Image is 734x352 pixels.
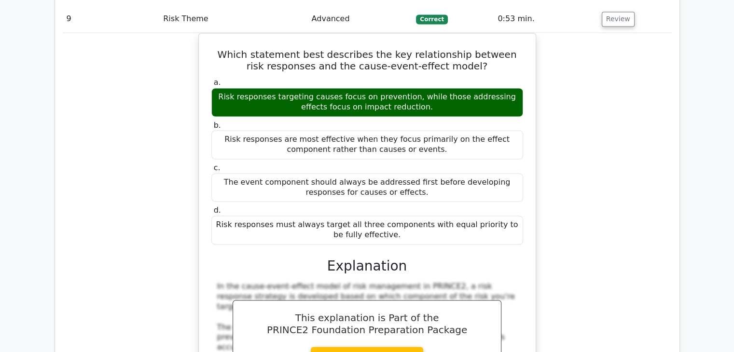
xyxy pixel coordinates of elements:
td: 0:53 min. [494,5,597,33]
div: The event component should always be addressed first before developing responses for causes or ef... [211,173,523,202]
td: Risk Theme [159,5,307,33]
span: Correct [416,14,447,24]
span: d. [214,205,221,215]
div: Risk responses must always target all three components with equal priority to be fully effective. [211,216,523,244]
span: a. [214,78,221,87]
h5: Which statement best describes the key relationship between risk responses and the cause-event-ef... [210,49,524,72]
span: b. [214,121,221,130]
td: 9 [63,5,160,33]
h3: Explanation [217,258,517,274]
div: Risk responses are most effective when they focus primarily on the effect component rather than c... [211,130,523,159]
div: Risk responses targeting causes focus on prevention, while those addressing effects focus on impa... [211,88,523,117]
button: Review [602,12,635,27]
span: c. [214,163,221,172]
td: Advanced [308,5,413,33]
